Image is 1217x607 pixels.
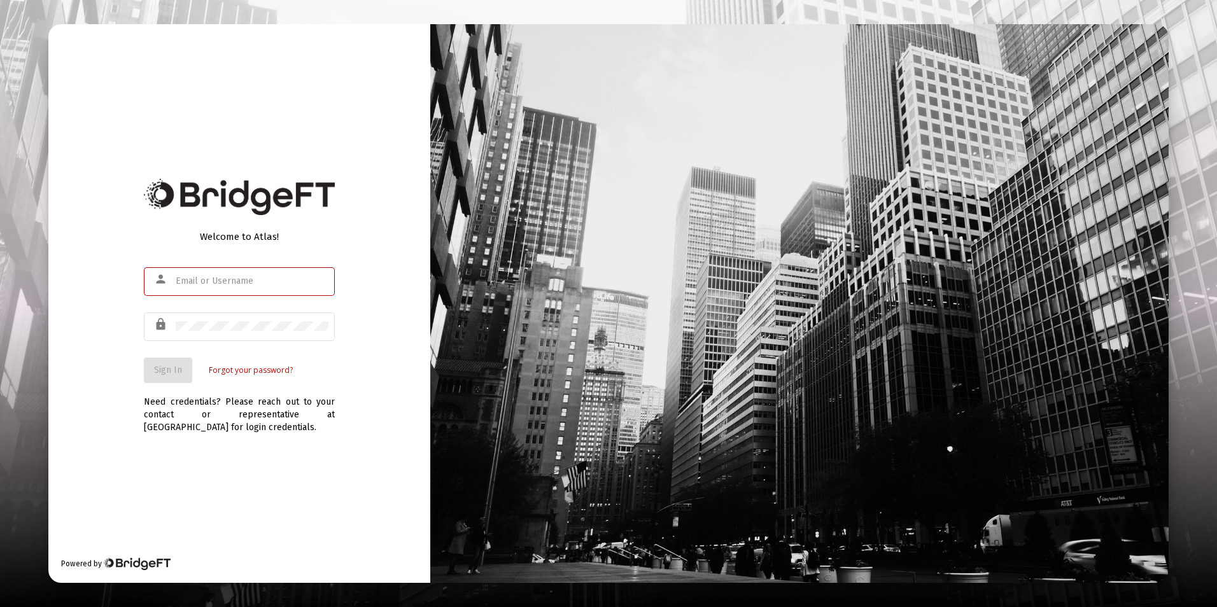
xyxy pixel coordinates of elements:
[144,358,192,383] button: Sign In
[154,317,169,332] mat-icon: lock
[209,364,293,377] a: Forgot your password?
[154,272,169,287] mat-icon: person
[61,557,170,570] div: Powered by
[144,230,335,243] div: Welcome to Atlas!
[144,179,335,215] img: Bridge Financial Technology Logo
[154,365,182,375] span: Sign In
[103,557,170,570] img: Bridge Financial Technology Logo
[176,276,328,286] input: Email or Username
[144,383,335,434] div: Need credentials? Please reach out to your contact or representative at [GEOGRAPHIC_DATA] for log...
